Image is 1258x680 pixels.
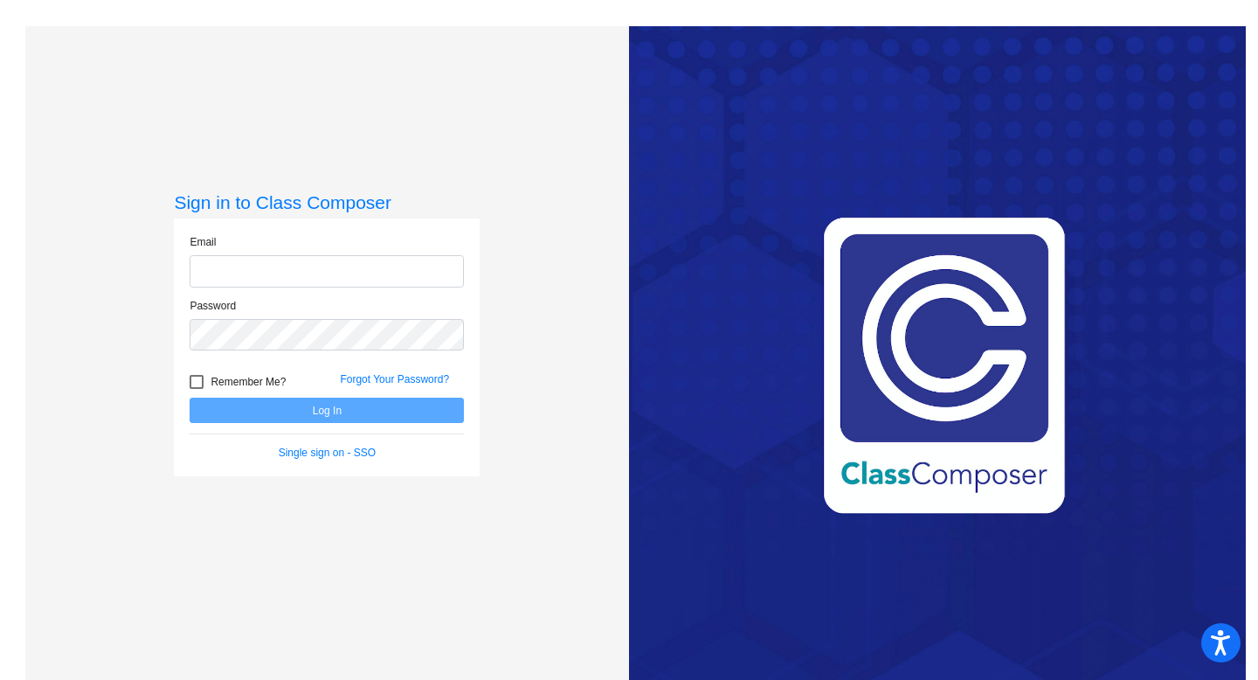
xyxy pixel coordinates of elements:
label: Email [190,234,216,250]
label: Password [190,298,236,314]
a: Forgot Your Password? [340,373,449,385]
span: Remember Me? [211,371,286,392]
button: Log In [190,398,464,423]
h3: Sign in to Class Composer [174,191,480,213]
a: Single sign on - SSO [279,447,376,459]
